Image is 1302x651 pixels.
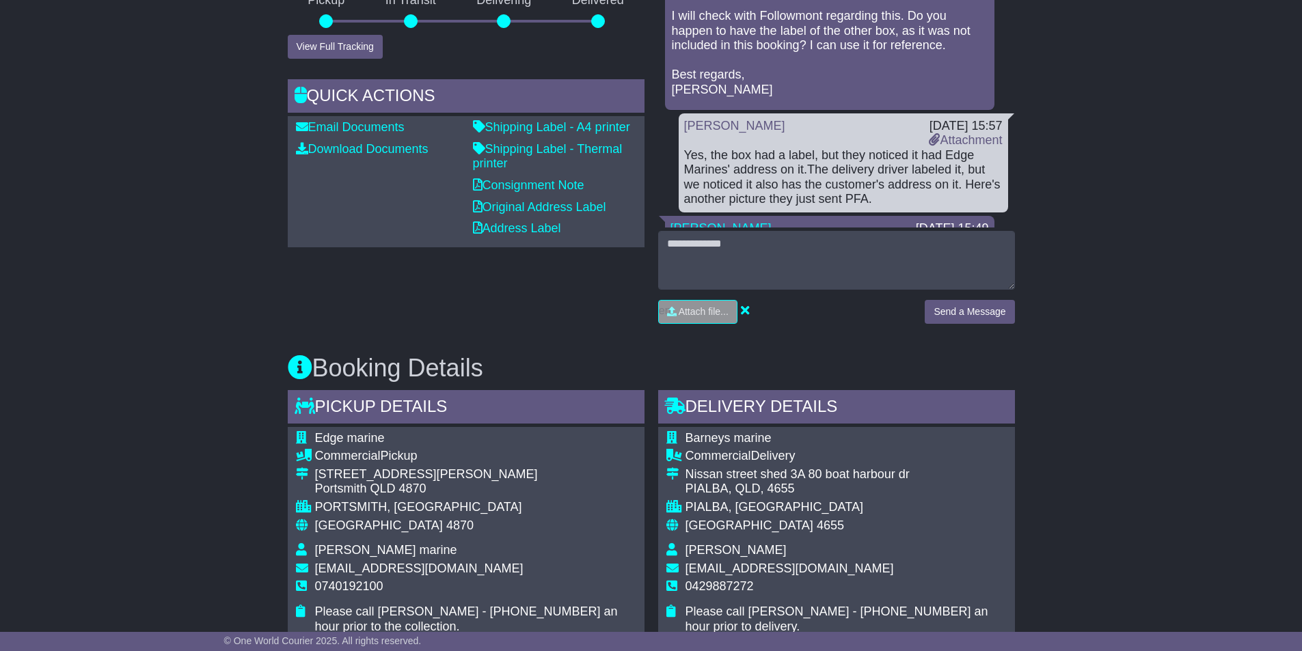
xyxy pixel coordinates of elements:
[288,79,645,116] div: Quick Actions
[315,467,636,482] div: [STREET_ADDRESS][PERSON_NAME]
[473,200,606,214] a: Original Address Label
[473,221,561,235] a: Address Label
[315,482,636,497] div: Portsmith QLD 4870
[315,518,443,532] span: [GEOGRAPHIC_DATA]
[288,355,1015,382] h3: Booking Details
[288,35,383,59] button: View Full Tracking
[684,119,785,133] a: [PERSON_NAME]
[315,500,636,515] div: PORTSMITH, [GEOGRAPHIC_DATA]
[473,178,584,192] a: Consignment Note
[686,562,894,575] span: [EMAIL_ADDRESS][DOMAIN_NAME]
[686,482,1007,497] div: PIALBA, QLD, 4655
[929,133,1002,147] a: Attachment
[473,120,630,134] a: Shipping Label - A4 printer
[686,605,988,633] span: Please call [PERSON_NAME] - [PHONE_NUMBER] an hour prior to delivery.
[658,390,1015,427] div: Delivery Details
[288,390,645,427] div: Pickup Details
[686,579,754,593] span: 0429887272
[686,431,772,445] span: Barneys marine
[315,449,381,462] span: Commercial
[446,518,474,532] span: 4870
[315,543,457,557] span: [PERSON_NAME] marine
[315,579,383,593] span: 0740192100
[817,518,844,532] span: 4655
[686,449,1007,464] div: Delivery
[296,142,429,156] a: Download Documents
[686,467,1007,482] div: Nissan street shed 3A 80 boat harbour dr
[686,500,1007,515] div: PIALBA, [GEOGRAPHIC_DATA]
[686,543,787,557] span: [PERSON_NAME]
[916,221,989,236] div: [DATE] 15:49
[686,518,813,532] span: [GEOGRAPHIC_DATA]
[315,605,618,633] span: Please call [PERSON_NAME] - [PHONE_NUMBER] an hour prior to the collection.
[315,431,385,445] span: Edge marine
[684,148,1003,207] div: Yes, the box had a label, but they noticed it had Edge Marines' address on it.The delivery driver...
[473,142,623,171] a: Shipping Label - Thermal printer
[315,562,524,575] span: [EMAIL_ADDRESS][DOMAIN_NAME]
[929,119,1002,134] div: [DATE] 15:57
[686,449,751,462] span: Commercial
[925,300,1014,324] button: Send a Message
[224,635,422,646] span: © One World Courier 2025. All rights reserved.
[670,221,772,235] a: [PERSON_NAME]
[296,120,405,134] a: Email Documents
[315,449,636,464] div: Pickup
